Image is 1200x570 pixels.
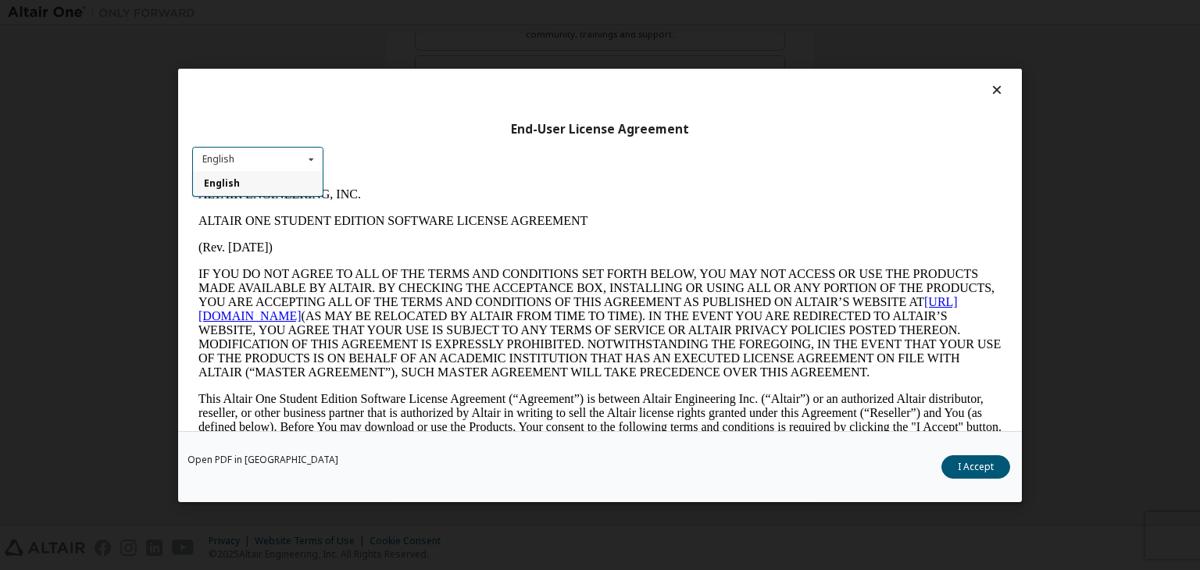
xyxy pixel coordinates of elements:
[6,211,809,267] p: This Altair One Student Edition Software License Agreement (“Agreement”) is between Altair Engine...
[6,33,809,47] p: ALTAIR ONE STUDENT EDITION SOFTWARE LICENSE AGREEMENT
[6,86,809,198] p: IF YOU DO NOT AGREE TO ALL OF THE TERMS AND CONDITIONS SET FORTH BELOW, YOU MAY NOT ACCESS OR USE...
[187,455,338,465] a: Open PDF in [GEOGRAPHIC_DATA]
[941,455,1010,479] button: I Accept
[6,6,809,20] p: ALTAIR ENGINEERING, INC.
[6,59,809,73] p: (Rev. [DATE])
[192,121,1008,137] div: End-User License Agreement
[202,155,234,164] div: English
[204,176,240,190] span: English
[6,114,766,141] a: [URL][DOMAIN_NAME]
